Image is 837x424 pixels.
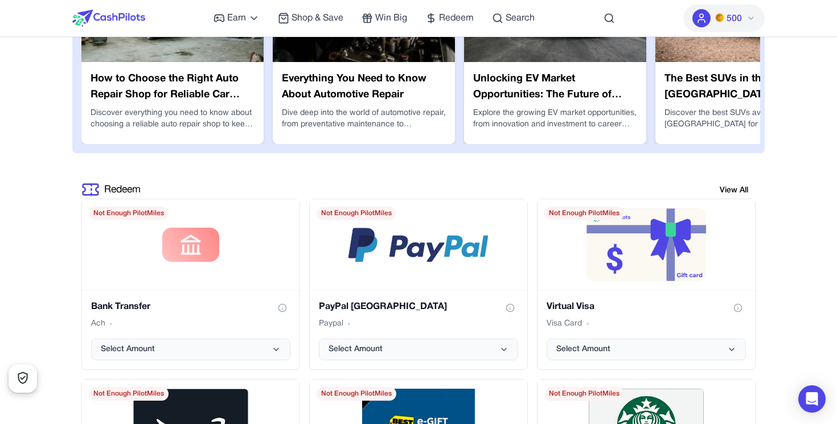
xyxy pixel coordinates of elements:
[278,11,343,25] a: Shop & Save
[162,228,219,262] img: /default-reward-image.png
[425,11,474,25] a: Redeem
[473,71,637,103] h3: Unlocking EV Market Opportunities: The Future of Electric Mobility
[375,11,407,25] span: Win Big
[91,318,105,330] span: Ach
[727,12,742,26] span: 500
[547,339,746,360] button: Select Amount
[492,11,535,25] a: Search
[319,300,447,314] h3: PayPal [GEOGRAPHIC_DATA]
[547,300,594,314] h3: Virtual Visa
[104,182,141,197] a: Redeem
[282,71,446,103] h3: Everything You Need to Know About Automotive Repair
[72,10,145,27] img: CashPilots Logo
[89,387,169,401] span: Not Enough PilotMiles
[544,387,624,401] span: Not Enough PilotMiles
[715,13,724,22] img: PMs
[91,339,290,360] button: Select Amount
[214,11,260,25] a: Earn
[473,108,637,130] p: Explore the growing EV market opportunities, from innovation and investment to career potential, ...
[282,108,446,130] p: Dive deep into the world of automotive repair, from preventative maintenance to emergency fixes, ...
[506,11,535,25] span: Search
[317,387,396,401] span: Not Enough PilotMiles
[101,344,155,355] span: Select Amount
[502,300,518,316] button: Show gift card information
[664,71,828,103] h3: The Best SUVs in the [GEOGRAPHIC_DATA]: Top Picks for Every Driver in [DATE]
[798,385,826,413] div: Open Intercom Messenger
[439,11,474,25] span: Redeem
[544,207,624,220] span: Not Enough PilotMiles
[91,71,255,103] h3: How to Choose the Right Auto Repair Shop for Reliable Car Care
[329,344,383,355] span: Select Amount
[586,208,706,281] img: default-reward-image.png
[556,344,610,355] span: Select Amount
[91,108,255,130] p: Discover everything you need to know about choosing a reliable auto repair shop to keep your vehi...
[317,207,396,220] span: Not Enough PilotMiles
[664,108,828,130] p: Discover the best SUVs available in the [GEOGRAPHIC_DATA] for 2025, from budget-friendly crossove...
[319,339,518,360] button: Select Amount
[91,300,150,314] h3: Bank Transfer
[319,318,343,330] span: Paypal
[537,199,756,370] div: Virtual Visa gift card
[81,199,300,370] div: Bank Transfer gift card
[547,318,582,330] span: Visa Card
[348,228,489,262] img: /default-reward-image.png
[362,11,407,25] a: Win Big
[292,11,343,25] span: Shop & Save
[683,5,765,32] button: PMs500
[274,300,290,316] button: Show gift card information
[712,183,756,197] a: View All
[227,11,246,25] span: Earn
[309,199,528,370] div: PayPal USA gift card
[89,207,169,220] span: Not Enough PilotMiles
[730,300,746,316] button: Show gift card information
